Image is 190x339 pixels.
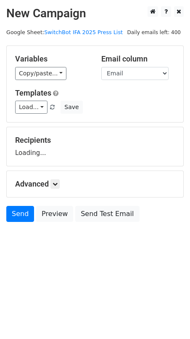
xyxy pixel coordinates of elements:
[36,206,73,222] a: Preview
[6,206,34,222] a: Send
[15,136,175,145] h5: Recipients
[6,6,184,21] h2: New Campaign
[101,54,175,64] h5: Email column
[6,29,123,35] small: Google Sheet:
[44,29,123,35] a: SwitchBot IFA 2025 Press List
[15,67,66,80] a: Copy/paste...
[15,88,51,97] a: Templates
[15,101,47,114] a: Load...
[75,206,139,222] a: Send Test Email
[15,136,175,157] div: Loading...
[61,101,82,114] button: Save
[124,28,184,37] span: Daily emails left: 400
[15,179,175,189] h5: Advanced
[15,54,89,64] h5: Variables
[124,29,184,35] a: Daily emails left: 400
